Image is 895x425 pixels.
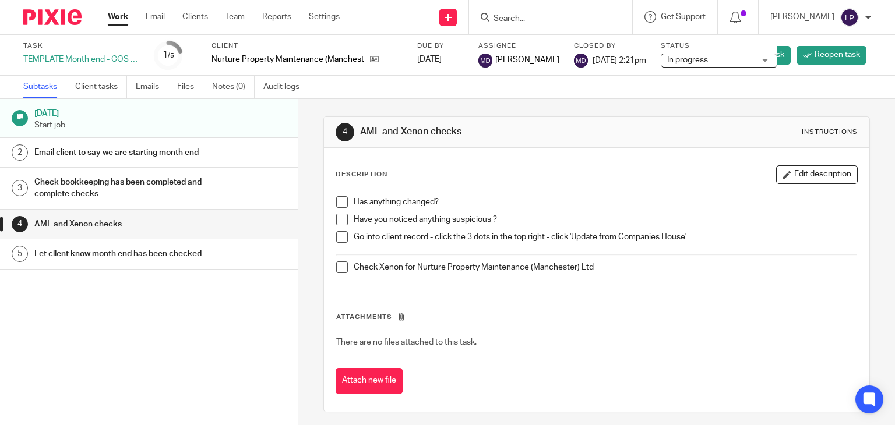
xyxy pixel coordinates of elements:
label: Assignee [478,41,559,51]
a: Work [108,11,128,23]
div: 1 [163,48,174,62]
a: Notes (0) [212,76,255,98]
a: Settings [309,11,340,23]
label: Status [661,41,777,51]
h1: Email client to say we are starting month end [34,144,202,161]
a: Audit logs [263,76,308,98]
a: Emails [136,76,168,98]
div: Instructions [802,127,858,137]
span: In progress [667,56,708,64]
a: Reports [262,11,291,23]
button: Attach new file [336,368,403,394]
span: [DATE] 2:21pm [593,56,646,64]
a: Reopen task [797,46,866,65]
h1: Let client know month end has been checked [34,245,202,263]
div: 4 [336,123,354,141]
p: Check Xenon for Nurture Property Maintenance (Manchester) Ltd [354,261,858,273]
h1: Check bookkeeping has been completed and complete checks [34,173,202,203]
img: svg%3E [840,8,859,27]
p: Has anything changed? [354,196,858,208]
p: [PERSON_NAME] [770,11,834,23]
small: /5 [168,52,174,59]
label: Due by [417,41,464,51]
div: 5 [12,246,28,262]
span: Reopen task [815,49,860,61]
a: Subtasks [23,76,66,98]
p: Have you noticed anything suspicious ? [354,214,858,225]
input: Search [492,14,597,24]
div: [DATE] [417,54,464,65]
h1: AML and Xenon checks [360,126,621,138]
label: Closed by [574,41,646,51]
p: Start job [34,119,286,131]
span: Attachments [336,314,392,320]
label: Task [23,41,140,51]
p: Go into client record - click the 3 dots in the top right - click 'Update from Companies House' [354,231,858,243]
p: Nurture Property Maintenance (Manchester) Ltd [212,54,364,65]
a: Team [225,11,245,23]
span: There are no files attached to this task. [336,338,477,346]
img: Pixie [23,9,82,25]
img: svg%3E [574,54,588,68]
a: Client tasks [75,76,127,98]
span: [PERSON_NAME] [495,54,559,66]
p: Description [336,170,387,179]
div: 3 [12,180,28,196]
div: 4 [12,216,28,232]
img: svg%3E [478,54,492,68]
a: Email [146,11,165,23]
div: 2 [12,144,28,161]
h1: AML and Xenon checks [34,215,202,233]
button: Edit description [776,165,858,184]
a: Clients [182,11,208,23]
span: Get Support [661,13,706,21]
div: TEMPLATE Month end - COS prepare bookkeeping - Xero - [DATE] [23,54,140,65]
h1: [DATE] [34,105,286,119]
a: Files [177,76,203,98]
label: Client [212,41,403,51]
